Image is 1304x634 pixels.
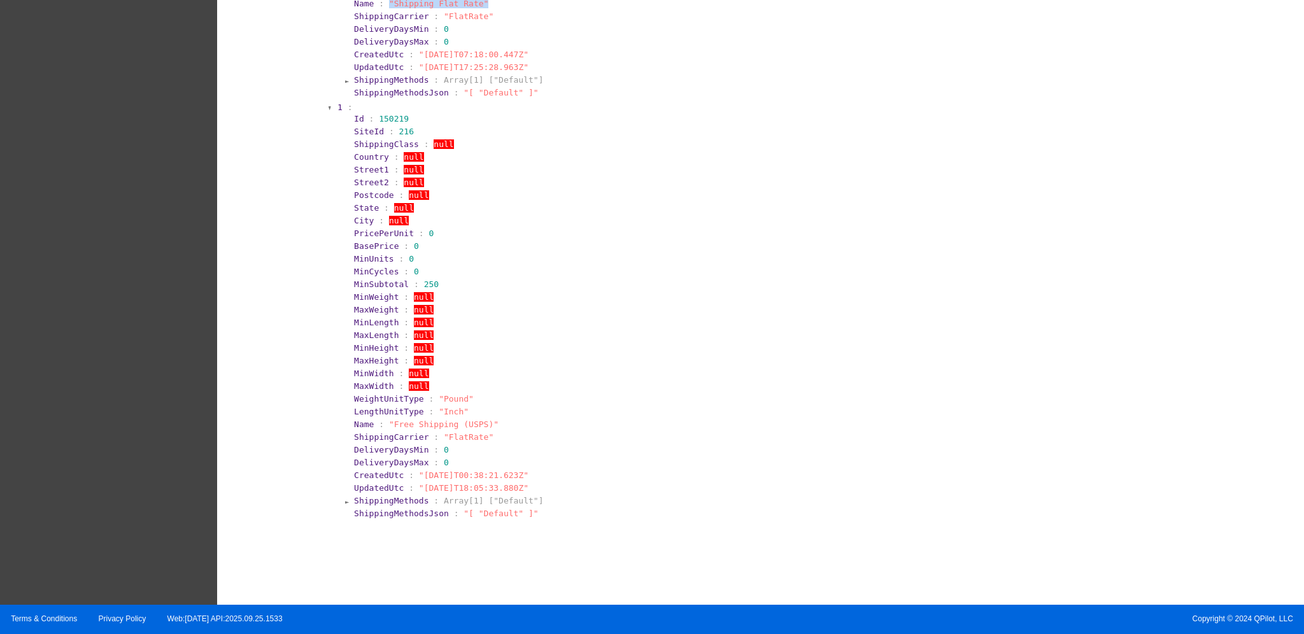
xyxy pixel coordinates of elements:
span: : [434,458,439,467]
a: Web:[DATE] API:2025.09.25.1533 [167,614,283,623]
span: null [414,356,434,365]
span: : [399,254,404,264]
span: : [379,216,384,225]
span: DeliveryDaysMin [354,445,429,454]
span: 0 [429,229,434,238]
span: null [409,190,429,200]
span: "[DATE]T18:05:33.880Z" [419,483,528,493]
span: "[DATE]T07:18:00.447Z" [419,50,528,59]
span: Street1 [354,165,389,174]
span: : [348,102,353,112]
span: 0 [444,24,449,34]
span: : [404,330,409,340]
span: 250 [424,279,439,289]
span: : [404,318,409,327]
span: BasePrice [354,241,399,251]
span: null [414,292,434,302]
span: : [424,139,429,149]
span: "[ "Default" ]" [464,509,538,518]
span: null [414,305,434,314]
span: UpdatedUtc [354,483,404,493]
span: null [409,369,429,378]
span: Country [354,152,389,162]
span: ShippingMethodsJson [354,88,449,97]
span: State [354,203,379,213]
span: : [404,292,409,302]
span: : [429,407,434,416]
span: Id [354,114,364,123]
span: : [404,356,409,365]
span: MinCycles [354,267,399,276]
span: : [384,203,389,213]
span: : [394,152,399,162]
span: ShippingMethods [354,496,429,505]
span: : [389,127,394,136]
span: ShippingCarrier [354,432,429,442]
span: ShippingClass [354,139,419,149]
span: null [414,330,434,340]
span: "Inch" [439,407,469,416]
span: null [414,343,434,353]
span: : [434,432,439,442]
span: CreatedUtc [354,50,404,59]
span: Postcode [354,190,394,200]
span: 0 [444,458,449,467]
span: MinHeight [354,343,399,353]
span: "[DATE]T00:38:21.623Z" [419,470,528,480]
span: "Free Shipping (USPS)" [389,419,499,429]
span: "[DATE]T17:25:28.963Z" [419,62,528,72]
span: CreatedUtc [354,470,404,480]
span: Array[1] ["Default"] [444,496,544,505]
span: null [409,381,429,391]
span: PricePerUnit [354,229,414,238]
span: null [434,139,453,149]
span: : [434,37,439,46]
span: WeightUnitType [354,394,424,404]
span: : [409,50,414,59]
span: : [399,190,404,200]
span: : [409,483,414,493]
span: null [404,178,423,187]
span: 0 [444,445,449,454]
span: null [389,216,409,225]
span: City [354,216,374,225]
span: ShippingCarrier [354,11,429,21]
span: MaxWeight [354,305,399,314]
span: MaxHeight [354,356,399,365]
span: MinUnits [354,254,394,264]
span: MinWeight [354,292,399,302]
span: UpdatedUtc [354,62,404,72]
span: : [434,75,439,85]
span: 150219 [379,114,409,123]
span: "FlatRate" [444,432,493,442]
span: SiteId [354,127,384,136]
span: : [399,381,404,391]
span: MinLength [354,318,399,327]
span: : [404,305,409,314]
span: 0 [444,37,449,46]
span: : [434,24,439,34]
a: Terms & Conditions [11,614,77,623]
span: "[ "Default" ]" [464,88,538,97]
span: 0 [414,241,419,251]
span: : [404,241,409,251]
span: Street2 [354,178,389,187]
span: : [434,496,439,505]
span: 0 [414,267,419,276]
a: Privacy Policy [99,614,146,623]
span: : [399,369,404,378]
span: null [394,203,414,213]
span: DeliveryDaysMin [354,24,429,34]
span: MinSubtotal [354,279,409,289]
span: Array[1] ["Default"] [444,75,544,85]
span: null [404,165,423,174]
span: : [404,267,409,276]
span: : [404,343,409,353]
span: : [434,445,439,454]
span: : [369,114,374,123]
span: Name [354,419,374,429]
span: LengthUnitType [354,407,424,416]
span: : [414,279,419,289]
span: ShippingMethodsJson [354,509,449,518]
span: : [434,11,439,21]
